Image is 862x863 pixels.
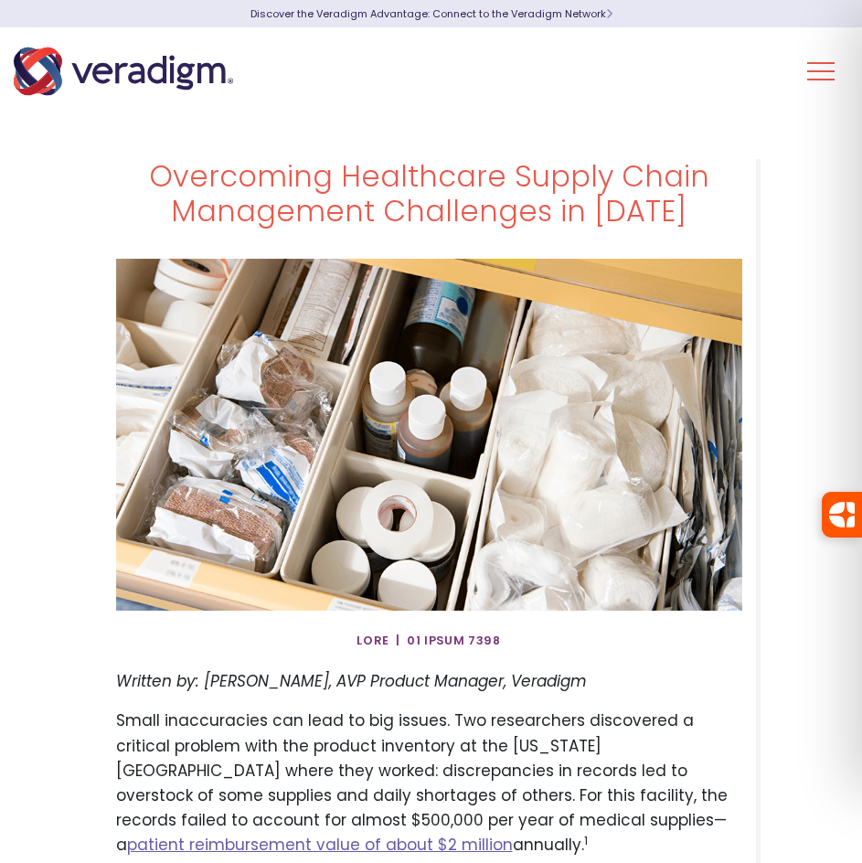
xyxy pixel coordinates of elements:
[807,48,835,95] button: Toggle Navigation Menu
[127,834,513,856] a: patient reimbursement value of about $2 million
[250,6,612,21] a: Discover the Veradigm Advantage: Connect to the Veradigm NetworkLearn More
[584,833,588,848] sup: 1
[116,709,742,858] p: Small inaccuracies can lead to big issues. Two researchers discovered a critical problem with the...
[116,159,742,229] h1: Overcoming Healthcare Supply Chain Management Challenges in [DATE]
[14,41,233,101] img: Veradigm logo
[116,670,587,692] em: Written by: [PERSON_NAME], AVP Product Manager, Veradigm
[606,6,612,21] span: Learn More
[357,625,500,655] span: Lore | 01 Ipsum 7398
